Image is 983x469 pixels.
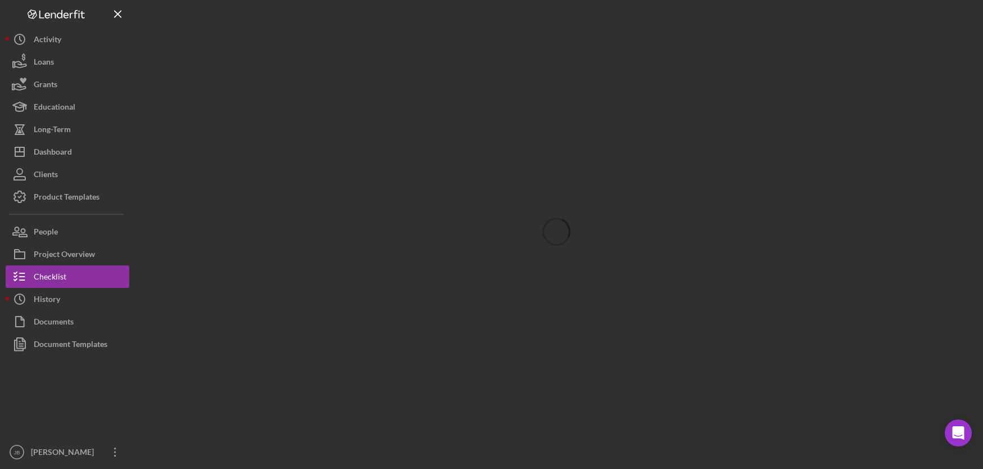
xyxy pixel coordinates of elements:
div: Educational [34,96,75,121]
div: Open Intercom Messenger [945,420,972,447]
text: JB [13,449,20,456]
div: Clients [34,163,58,188]
button: Dashboard [6,141,129,163]
button: Product Templates [6,186,129,208]
button: Project Overview [6,243,129,265]
div: Dashboard [34,141,72,166]
button: Grants [6,73,129,96]
button: People [6,220,129,243]
div: Documents [34,310,74,336]
div: Product Templates [34,186,99,211]
button: Loans [6,51,129,73]
button: Clients [6,163,129,186]
div: Grants [34,73,57,98]
button: Activity [6,28,129,51]
div: Loans [34,51,54,76]
div: [PERSON_NAME] [28,441,101,466]
button: Educational [6,96,129,118]
div: People [34,220,58,246]
button: History [6,288,129,310]
div: Activity [34,28,61,53]
button: JB[PERSON_NAME] [6,441,129,463]
button: Checklist [6,265,129,288]
div: Project Overview [34,243,95,268]
div: Checklist [34,265,66,291]
button: Long-Term [6,118,129,141]
button: Documents [6,310,129,333]
div: History [34,288,60,313]
div: Long-Term [34,118,71,143]
div: Document Templates [34,333,107,358]
button: Document Templates [6,333,129,355]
